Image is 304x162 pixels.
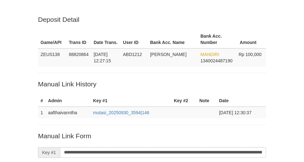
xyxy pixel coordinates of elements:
[197,95,217,107] th: Note
[94,52,111,63] span: [DATE] 12:27:15
[38,107,46,118] td: 1
[93,110,149,115] a: mutasi_20250930_3594|146
[217,95,266,107] th: Date
[123,52,142,57] span: ABD1212
[198,30,236,48] th: Bank Acc. Number
[200,52,219,57] span: MANDIRI
[38,15,266,24] p: Deposit Detail
[91,30,121,48] th: Date Trans.
[171,95,197,107] th: Key #2
[236,30,266,48] th: Amount
[66,48,91,66] td: 88820864
[38,48,66,66] td: ZEUS138
[200,58,232,63] span: Copy 1340024487190 to clipboard
[217,107,266,118] td: [DATE] 12:30:37
[38,30,66,48] th: Game/API
[91,95,171,107] th: Key #1
[38,147,60,158] span: Key #1
[38,95,46,107] th: #
[148,30,198,48] th: Bank Acc. Name
[120,30,148,48] th: User ID
[38,79,266,89] p: Manual Link History
[66,30,91,48] th: Trans ID
[238,52,261,57] span: Rp 100,000
[150,52,187,57] span: [PERSON_NAME]
[38,131,266,140] p: Manual Link Form
[46,107,91,118] td: aafthaivanntha
[46,95,91,107] th: Admin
